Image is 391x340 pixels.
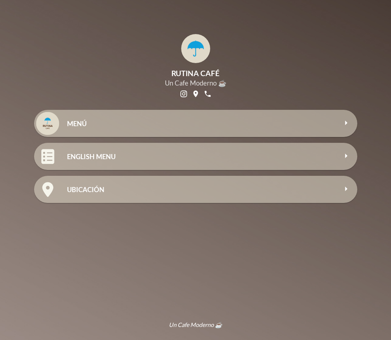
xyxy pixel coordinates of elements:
[67,186,338,194] h2: UBICACIÓN
[203,89,213,99] a: social-link-PHONE
[165,79,226,87] p: Un Cafe Moderno ☕
[25,321,366,328] p: Un Cafe Moderno ☕️
[67,153,338,161] h2: ENGLISH MENU
[179,89,189,99] a: social-link-INSTAGRAM
[191,89,201,99] a: social-link-GOOGLE_LOCATION
[67,120,338,128] h2: MENÚ
[165,69,226,78] h1: RUTINA CAFÉ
